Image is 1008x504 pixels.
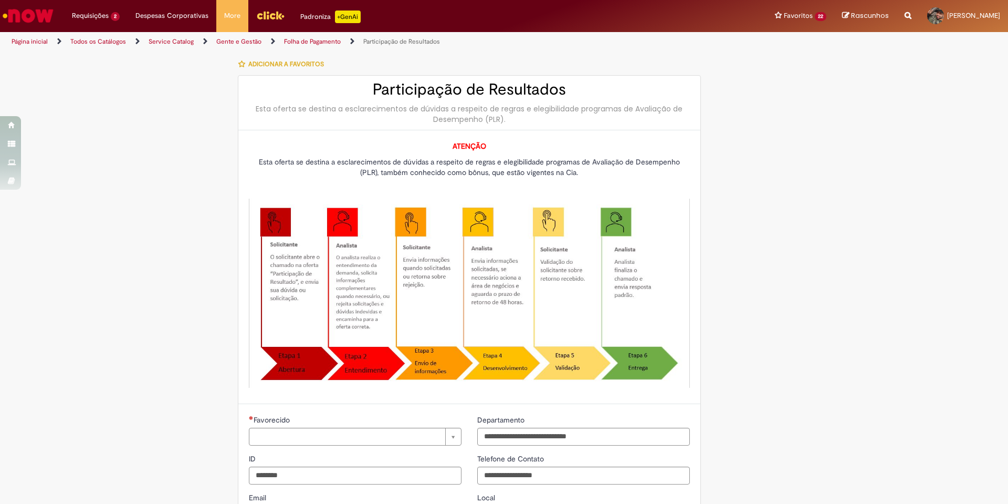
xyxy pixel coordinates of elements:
[149,37,194,46] a: Service Catalog
[249,467,461,485] input: ID
[335,11,361,23] p: +GenAi
[72,11,109,21] span: Requisições
[249,454,258,464] span: ID
[477,493,497,502] span: Local
[815,12,826,21] span: 22
[249,81,690,98] h2: Participação de Resultados
[254,415,292,425] span: Necessários - Favorecido
[135,11,208,21] span: Despesas Corporativas
[256,7,285,23] img: click_logo_yellow_360x200.png
[224,11,240,21] span: More
[248,60,324,68] span: Adicionar a Favoritos
[300,11,361,23] div: Padroniza
[477,415,527,425] span: Departamento
[12,37,48,46] a: Página inicial
[249,416,254,420] span: Necessários
[249,493,268,502] span: Email
[111,12,120,21] span: 2
[842,11,889,21] a: Rascunhos
[477,428,690,446] input: Departamento
[477,467,690,485] input: Telefone de Contato
[477,454,546,464] span: Telefone de Contato
[363,37,440,46] a: Participação de Resultados
[8,32,664,52] ul: Trilhas de página
[70,37,126,46] a: Todos os Catálogos
[249,157,690,178] p: Esta oferta se destina a esclarecimentos de dúvidas a respeito de regras e elegibilidade programa...
[1,5,55,26] img: ServiceNow
[216,37,261,46] a: Gente e Gestão
[249,104,690,125] div: Esta oferta se destina a esclarecimentos de dúvidas a respeito de regras e elegibilidade programa...
[284,37,341,46] a: Folha de Pagamento
[947,11,1000,20] span: [PERSON_NAME]
[851,11,889,20] span: Rascunhos
[249,428,461,446] a: Limpar campo Favorecido
[238,53,330,75] button: Adicionar a Favoritos
[784,11,813,21] span: Favoritos
[453,141,486,151] strong: ATENÇÃO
